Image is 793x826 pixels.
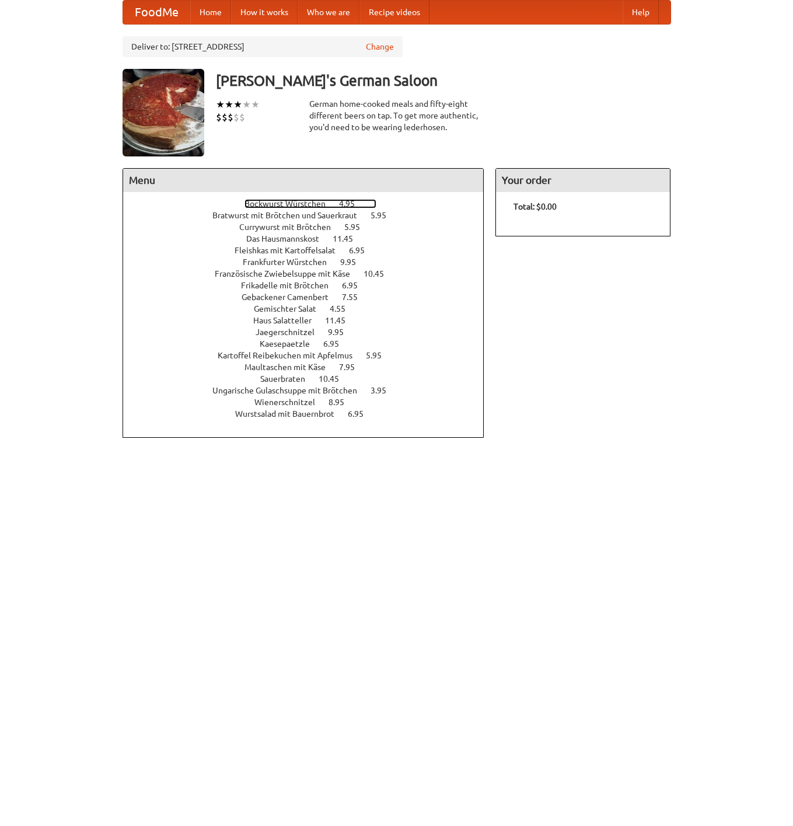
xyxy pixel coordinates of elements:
span: 7.55 [342,292,369,302]
div: Deliver to: [STREET_ADDRESS] [123,36,403,57]
span: 6.95 [342,281,369,290]
li: ★ [251,98,260,111]
span: Haus Salatteller [253,316,323,325]
span: Gemischter Salat [254,304,328,313]
span: 11.45 [325,316,357,325]
a: Bockwurst Würstchen 4.95 [244,199,376,208]
a: Who we are [298,1,359,24]
h4: Your order [496,169,670,192]
span: 5.95 [344,222,372,232]
span: 10.45 [319,374,351,384]
span: Fleishkas mit Kartoffelsalat [235,246,347,255]
span: Wurstsalad mit Bauernbrot [235,409,346,419]
span: Bratwurst mit Brötchen und Sauerkraut [212,211,369,220]
h4: Menu [123,169,484,192]
a: Gebackener Camenbert 7.55 [242,292,379,302]
img: angular.jpg [123,69,204,156]
a: Recipe videos [359,1,429,24]
a: Jaegerschnitzel 9.95 [256,327,365,337]
span: 5.95 [366,351,393,360]
a: Haus Salatteller 11.45 [253,316,367,325]
span: Französische Zwiebelsuppe mit Käse [215,269,362,278]
span: 4.55 [330,304,357,313]
li: ★ [216,98,225,111]
span: Maultaschen mit Käse [244,363,337,372]
span: Wienerschnitzel [254,398,327,407]
h3: [PERSON_NAME]'s German Saloon [216,69,671,92]
a: How it works [231,1,298,24]
span: Jaegerschnitzel [256,327,326,337]
a: Französische Zwiebelsuppe mit Käse 10.45 [215,269,406,278]
a: Kartoffel Reibekuchen mit Apfelmus 5.95 [218,351,403,360]
li: ★ [233,98,242,111]
a: Change [366,41,394,53]
div: German home-cooked meals and fifty-eight different beers on tap. To get more authentic, you'd nee... [309,98,484,133]
a: Frankfurter Würstchen 9.95 [243,257,378,267]
a: Frikadelle mit Brötchen 6.95 [241,281,379,290]
a: FoodMe [123,1,190,24]
a: Bratwurst mit Brötchen und Sauerkraut 5.95 [212,211,408,220]
li: $ [233,111,239,124]
span: Das Hausmannskost [246,234,331,243]
span: Kartoffel Reibekuchen mit Apfelmus [218,351,364,360]
a: Maultaschen mit Käse 7.95 [244,363,376,372]
span: Kaesepaetzle [260,339,322,348]
li: $ [228,111,233,124]
li: $ [216,111,222,124]
span: 10.45 [364,269,396,278]
span: 3.95 [371,386,398,395]
span: 7.95 [339,363,366,372]
a: Gemischter Salat 4.55 [254,304,367,313]
span: Sauerbraten [260,374,317,384]
a: Das Hausmannskost 11.45 [246,234,375,243]
span: Bockwurst Würstchen [244,199,337,208]
span: 6.95 [323,339,351,348]
li: $ [222,111,228,124]
span: 5.95 [371,211,398,220]
span: 6.95 [348,409,375,419]
li: ★ [242,98,251,111]
span: 4.95 [339,199,366,208]
span: 9.95 [328,327,355,337]
b: Total: $0.00 [513,202,557,211]
a: Kaesepaetzle 6.95 [260,339,361,348]
span: 6.95 [349,246,376,255]
span: 8.95 [329,398,356,407]
a: Help [623,1,659,24]
span: Gebackener Camenbert [242,292,340,302]
li: ★ [225,98,233,111]
span: Frikadelle mit Brötchen [241,281,340,290]
a: Fleishkas mit Kartoffelsalat 6.95 [235,246,386,255]
a: Wienerschnitzel 8.95 [254,398,366,407]
li: $ [239,111,245,124]
a: Sauerbraten 10.45 [260,374,361,384]
span: Currywurst mit Brötchen [239,222,343,232]
a: Home [190,1,231,24]
a: Wurstsalad mit Bauernbrot 6.95 [235,409,385,419]
a: Currywurst mit Brötchen 5.95 [239,222,382,232]
span: Ungarische Gulaschsuppe mit Brötchen [212,386,369,395]
span: Frankfurter Würstchen [243,257,338,267]
span: 9.95 [340,257,368,267]
span: 11.45 [333,234,365,243]
a: Ungarische Gulaschsuppe mit Brötchen 3.95 [212,386,408,395]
